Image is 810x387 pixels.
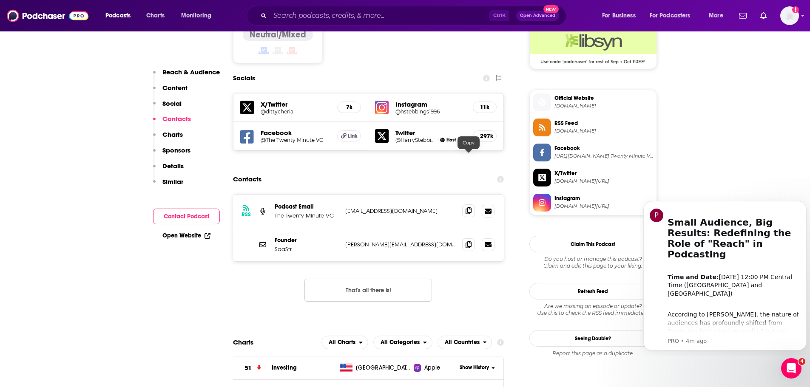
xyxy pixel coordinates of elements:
[480,133,489,140] h5: 297k
[554,103,653,109] span: thetwentyminutevc.com
[602,10,636,22] span: For Business
[799,358,805,365] span: 4
[530,29,657,64] a: Libsyn Deal: Use code: 'podchaser' for rest of Sep + Oct FREE!
[233,171,261,187] h2: Contacts
[554,94,653,102] span: Official Website
[424,364,441,372] span: Apple
[153,84,188,99] button: Content
[529,283,657,299] button: Refresh Feed
[181,10,211,22] span: Monitoring
[554,178,653,184] span: twitter.com/dittycheria
[162,84,188,92] p: Content
[242,211,251,218] h3: RSS
[780,6,799,25] span: Logged in as cgiron
[162,130,183,138] p: Charts
[373,336,432,349] button: open menu
[530,54,657,65] span: Use code: 'podchaser' for rest of Sep + Oct FREE!
[395,108,466,115] a: @hstebbings1996
[489,10,509,21] span: Ctrl K
[233,356,272,380] a: 51
[395,129,466,137] h5: Twitter
[329,339,355,345] span: All Charts
[162,146,190,154] p: Sponsors
[554,153,653,159] span: https://www.facebook.com/The Twenty Minute VC
[554,195,653,202] span: Instagram
[345,241,456,248] p: [PERSON_NAME][EMAIL_ADDRESS][DOMAIN_NAME]
[529,330,657,347] a: Seeing Double?
[781,358,801,379] iframe: Intercom live chat
[244,363,252,373] h3: 51
[596,9,646,23] button: open menu
[529,256,657,269] div: Claim and edit this page to your liking.
[533,169,653,186] a: X/Twitter[DOMAIN_NAME][URL]
[533,144,653,161] a: Facebook[URL][DOMAIN_NAME] Twenty Minute VC
[529,236,657,252] button: Claim This Podcast
[261,129,331,137] h5: Facebook
[516,11,559,21] button: Open AdvancedNew
[261,100,331,108] h5: X/Twitter
[233,338,253,346] h2: Charts
[321,336,368,349] button: open menu
[440,138,445,142] img: Harry Stebbings
[650,10,691,22] span: For Podcasters
[529,256,657,263] span: Do you host or manage this podcast?
[162,162,184,170] p: Details
[709,10,723,22] span: More
[554,203,653,209] span: instagram.com/hstebbings1996
[336,364,414,372] a: [GEOGRAPHIC_DATA]
[162,178,183,186] p: Similar
[533,93,653,111] a: Official Website[DOMAIN_NAME]
[554,144,653,152] span: Facebook
[757,8,770,23] a: Show notifications dropdown
[175,9,222,23] button: open menu
[153,162,184,178] button: Details
[162,115,191,123] p: Contacts
[780,6,799,25] button: Show profile menu
[445,339,480,345] span: All Countries
[780,6,799,25] img: User Profile
[146,10,165,22] span: Charts
[373,336,432,349] h2: Categories
[414,364,457,372] a: Apple
[275,203,338,210] p: Podcast Email
[438,336,492,349] button: open menu
[304,279,432,302] button: Nothing here.
[533,119,653,136] a: RSS Feed[DOMAIN_NAME]
[395,100,466,108] h5: Instagram
[275,246,338,253] p: SaaStr
[153,99,182,115] button: Social
[457,364,497,371] button: Show History
[153,115,191,130] button: Contacts
[272,364,297,371] a: Investing
[375,101,389,114] img: iconImage
[395,137,436,143] h5: @HarryStebbings
[261,108,331,115] a: @dittycheria
[529,303,657,316] div: Are we missing an episode or update? Use this to check the RSS feed immediately.
[520,14,555,18] span: Open Advanced
[640,193,810,356] iframe: Intercom notifications message
[703,9,734,23] button: open menu
[533,194,653,212] a: Instagram[DOMAIN_NAME][URL]
[99,9,142,23] button: open menu
[345,207,456,215] p: [EMAIL_ADDRESS][DOMAIN_NAME]
[162,232,210,239] a: Open Website
[7,8,88,24] img: Podchaser - Follow, Share and Rate Podcasts
[261,137,331,143] a: @The Twenty Minute VC
[153,209,220,224] button: Contact Podcast
[529,350,657,357] div: Report this page as a duplicate.
[153,146,190,162] button: Sponsors
[458,136,480,149] div: Copy
[554,128,653,134] span: thetwentyminutevc.libsyn.com
[446,137,456,143] span: Host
